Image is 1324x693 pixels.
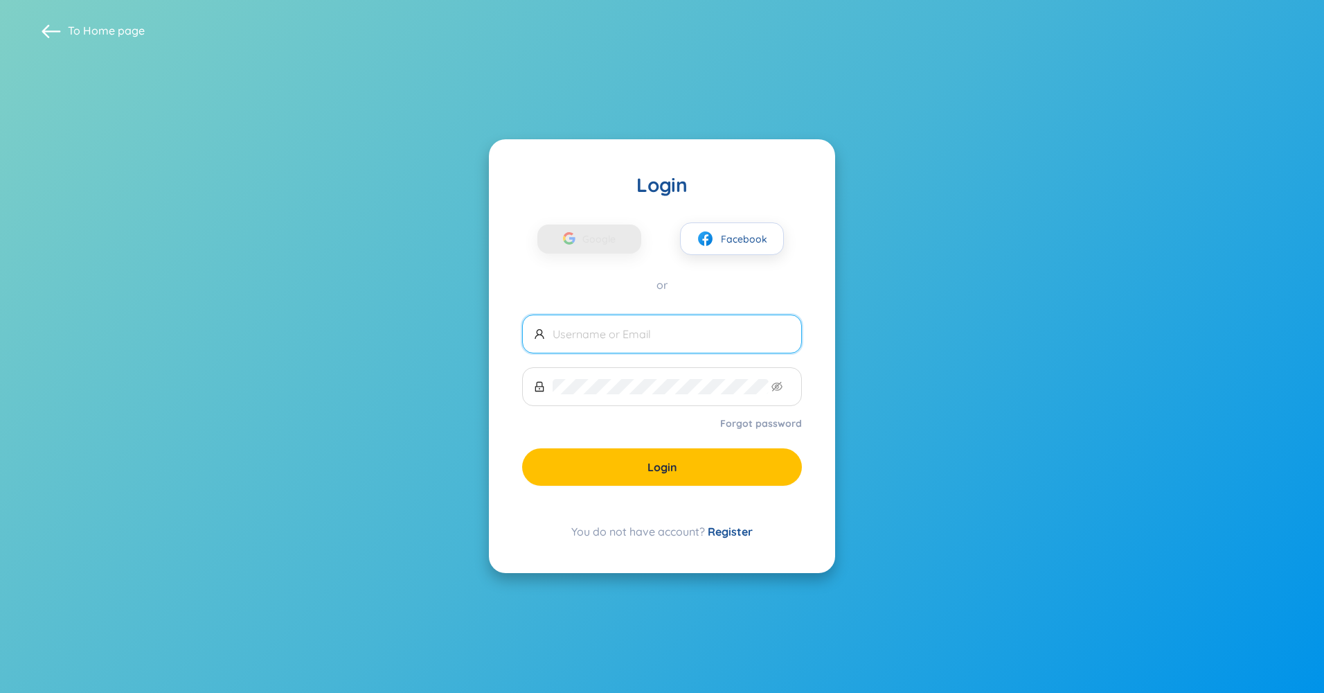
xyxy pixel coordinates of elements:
[771,381,782,392] span: eye-invisible
[647,459,677,475] span: Login
[522,523,802,540] div: You do not have account?
[537,225,641,254] button: Google
[721,231,767,247] span: Facebook
[534,381,545,392] span: lock
[680,222,784,255] button: facebookFacebook
[522,173,802,198] div: Login
[83,24,145,37] a: Home page
[582,225,623,254] span: Google
[68,23,145,38] span: To
[553,326,790,342] input: Username or Email
[522,448,802,486] button: Login
[708,525,753,538] a: Register
[534,328,545,340] span: user
[697,230,714,247] img: facebook
[522,277,802,292] div: or
[720,416,802,430] a: Forgot password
